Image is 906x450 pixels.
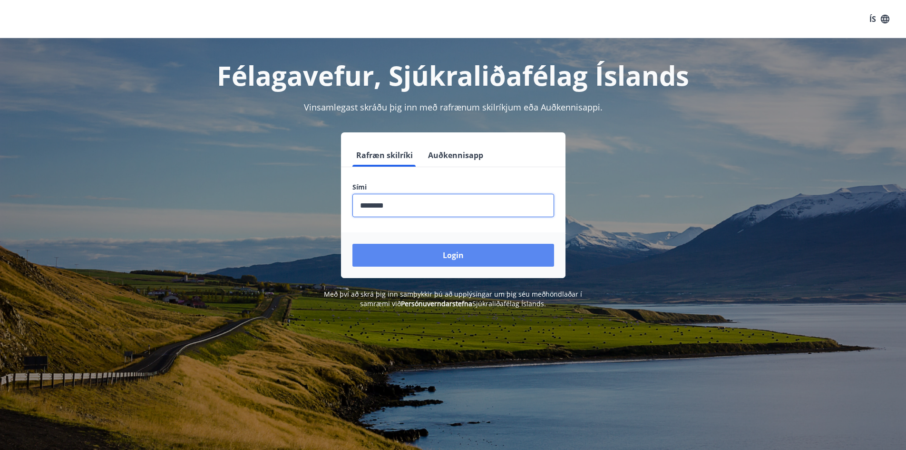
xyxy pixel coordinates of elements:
[324,290,582,308] span: Með því að skrá þig inn samþykkir þú að upplýsingar um þig séu meðhöndlaðar í samræmi við Sjúkral...
[122,57,784,93] h1: Félagavefur, Sjúkraliðafélag Íslands
[304,101,603,113] span: Vinsamlegast skráðu þig inn með rafrænum skilríkjum eða Auðkennisappi.
[864,10,895,28] button: ÍS
[401,299,472,308] a: Persónuverndarstefna
[352,182,554,192] label: Sími
[352,244,554,267] button: Login
[352,144,417,167] button: Rafræn skilríki
[424,144,487,167] button: Auðkennisapp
